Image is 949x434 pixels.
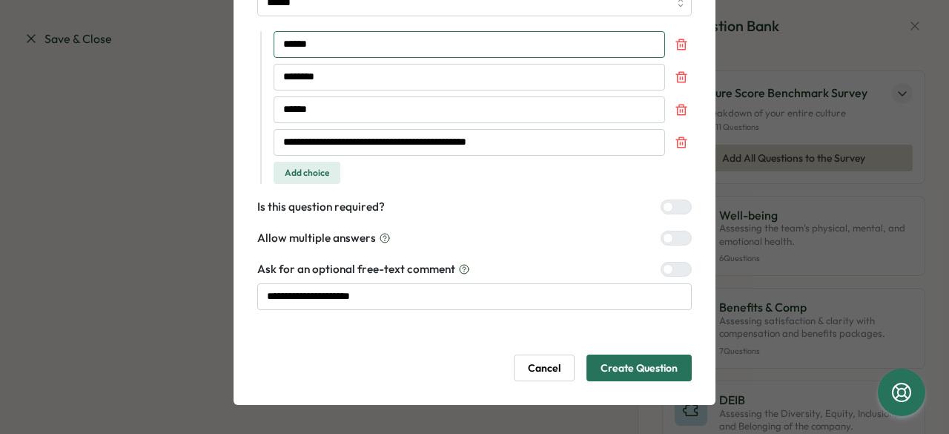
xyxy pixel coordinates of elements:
[671,132,692,153] button: Remove choice 4
[285,162,329,183] span: Add choice
[586,355,692,381] button: Create Question
[671,67,692,88] button: Remove choice 2
[257,230,376,246] span: Allow multiple answers
[514,355,575,381] button: Cancel
[257,199,385,215] label: Is this question required?
[671,34,692,55] button: Remove choice 1
[528,355,561,381] span: Cancel
[671,99,692,120] button: Remove choice 3
[257,261,455,277] span: Ask for an optional free-text comment
[274,162,340,184] button: Add choice
[601,355,678,381] span: Create Question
